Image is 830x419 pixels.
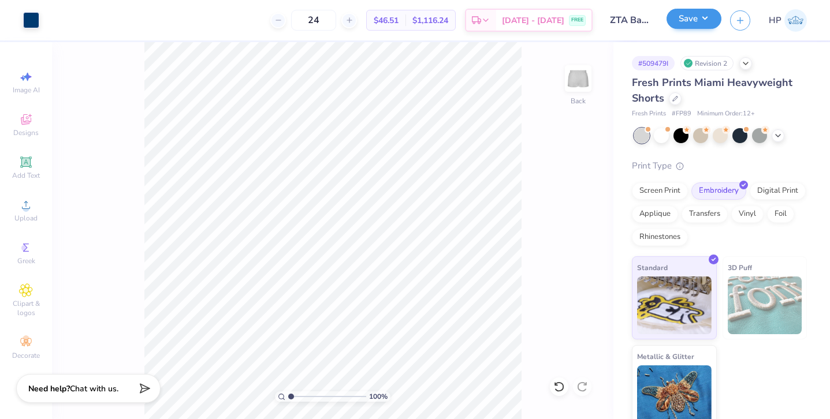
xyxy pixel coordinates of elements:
div: Revision 2 [680,56,734,70]
div: Print Type [632,159,807,173]
span: $46.51 [374,14,399,27]
span: Fresh Prints [632,109,666,119]
span: Fresh Prints Miami Heavyweight Shorts [632,76,792,105]
img: Standard [637,276,712,334]
div: Vinyl [731,205,764,223]
span: Designs [13,128,39,137]
input: – – [291,10,336,31]
span: HP [769,14,781,27]
span: Minimum Order: 12 + [697,109,755,119]
span: Clipart & logos [6,299,46,317]
input: Untitled Design [601,9,658,32]
span: Metallic & Glitter [637,350,694,362]
span: $1,116.24 [412,14,448,27]
span: # FP89 [672,109,691,119]
div: Embroidery [691,182,746,200]
span: Greek [17,256,35,265]
button: Save [667,9,721,29]
span: 3D Puff [728,261,752,274]
span: 100 % [369,391,388,402]
img: Hannah Pettit [784,9,807,32]
div: Digital Print [750,182,806,200]
img: 3D Puff [728,276,802,334]
div: Rhinestones [632,229,688,246]
span: Standard [637,261,668,274]
span: [DATE] - [DATE] [502,14,564,27]
span: Chat with us. [70,383,118,394]
span: Upload [14,214,38,223]
div: # 509479I [632,56,675,70]
span: Decorate [12,351,40,360]
div: Back [571,96,586,106]
span: Add Text [12,171,40,180]
div: Foil [767,205,794,223]
div: Screen Print [632,182,688,200]
span: Image AI [13,85,40,95]
div: Transfers [682,205,728,223]
a: HP [769,9,807,32]
div: Applique [632,205,678,223]
span: FREE [571,16,583,24]
img: Back [567,67,590,90]
strong: Need help? [28,383,70,394]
